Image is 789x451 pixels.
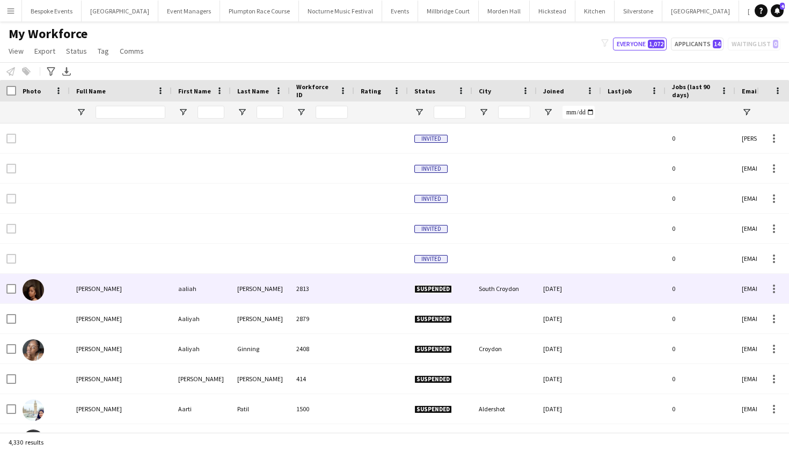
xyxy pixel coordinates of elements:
span: Suspended [414,315,452,323]
input: Status Filter Input [434,106,466,119]
div: Aarti [172,394,231,424]
span: Invited [414,195,448,203]
span: Suspended [414,405,452,413]
img: aaliah beckford-cordier [23,279,44,301]
input: Full Name Filter Input [96,106,165,119]
button: Silverstone [615,1,662,21]
div: aaliah [172,274,231,303]
span: Tag [98,46,109,56]
div: Aldershot [472,394,537,424]
a: Tag [93,44,113,58]
div: [PERSON_NAME] [172,364,231,394]
img: Aaliyah Ginning [23,339,44,361]
span: Invited [414,135,448,143]
span: Suspended [414,285,452,293]
span: Export [34,46,55,56]
button: Open Filter Menu [178,107,188,117]
div: [PERSON_NAME] [231,304,290,333]
div: Ginning [231,334,290,363]
div: 0 [666,304,735,333]
div: [DATE] [537,304,601,333]
span: [PERSON_NAME] [76,285,122,293]
div: South Croydon [472,274,537,303]
div: [PERSON_NAME] [231,364,290,394]
div: Patil [231,394,290,424]
span: Photo [23,87,41,95]
span: Suspended [414,345,452,353]
div: 0 [666,334,735,363]
span: Workforce ID [296,83,335,99]
span: 1,072 [648,40,664,48]
div: Aaliyah [172,334,231,363]
span: First Name [178,87,211,95]
span: 14 [713,40,721,48]
input: Row Selection is disabled for this row (unchecked) [6,194,16,203]
span: 4 [780,3,785,10]
div: [DATE] [537,394,601,424]
span: Joined [543,87,564,95]
button: Hickstead [530,1,575,21]
app-action-btn: Advanced filters [45,65,57,78]
span: My Workforce [9,26,87,42]
button: Nocturne Music Festival [299,1,382,21]
button: Applicants14 [671,38,724,50]
span: [PERSON_NAME] [76,405,122,413]
span: View [9,46,24,56]
a: View [4,44,28,58]
span: Comms [120,46,144,56]
button: [GEOGRAPHIC_DATA] [662,1,739,21]
span: Invited [414,165,448,173]
button: Open Filter Menu [543,107,553,117]
button: Everyone1,072 [613,38,667,50]
button: Open Filter Menu [414,107,424,117]
span: Last job [608,87,632,95]
button: Plumpton Race Course [220,1,299,21]
button: Bespoke Events [22,1,82,21]
span: City [479,87,491,95]
button: Open Filter Menu [237,107,247,117]
span: Status [414,87,435,95]
input: Joined Filter Input [562,106,595,119]
input: Row Selection is disabled for this row (unchecked) [6,224,16,234]
div: 0 [666,184,735,213]
a: Export [30,44,60,58]
a: 4 [771,4,784,17]
div: [DATE] [537,364,601,394]
span: Invited [414,255,448,263]
div: [DATE] [537,274,601,303]
button: Millbridge Court [418,1,479,21]
div: [DATE] [537,334,601,363]
div: 0 [666,274,735,303]
span: [PERSON_NAME] [76,315,122,323]
div: Aaliyah [172,304,231,333]
div: 0 [666,244,735,273]
button: Open Filter Menu [479,107,488,117]
input: Row Selection is disabled for this row (unchecked) [6,134,16,143]
a: Status [62,44,91,58]
span: Status [66,46,87,56]
span: Full Name [76,87,106,95]
span: Invited [414,225,448,233]
input: City Filter Input [498,106,530,119]
span: [PERSON_NAME] [76,375,122,383]
button: Morden Hall [479,1,530,21]
div: 0 [666,123,735,153]
button: Open Filter Menu [76,107,86,117]
button: Event Managers [158,1,220,21]
img: Aarun Sharma [23,430,44,451]
a: Comms [115,44,148,58]
span: [PERSON_NAME] [76,345,122,353]
button: Events [382,1,418,21]
button: Open Filter Menu [296,107,306,117]
div: Croydon [472,334,537,363]
div: 0 [666,214,735,243]
button: Kitchen [575,1,615,21]
div: 0 [666,364,735,394]
input: Row Selection is disabled for this row (unchecked) [6,164,16,173]
div: [PERSON_NAME] [231,274,290,303]
input: Last Name Filter Input [257,106,283,119]
div: 0 [666,154,735,183]
app-action-btn: Export XLSX [60,65,73,78]
input: Row Selection is disabled for this row (unchecked) [6,254,16,264]
div: 414 [290,364,354,394]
